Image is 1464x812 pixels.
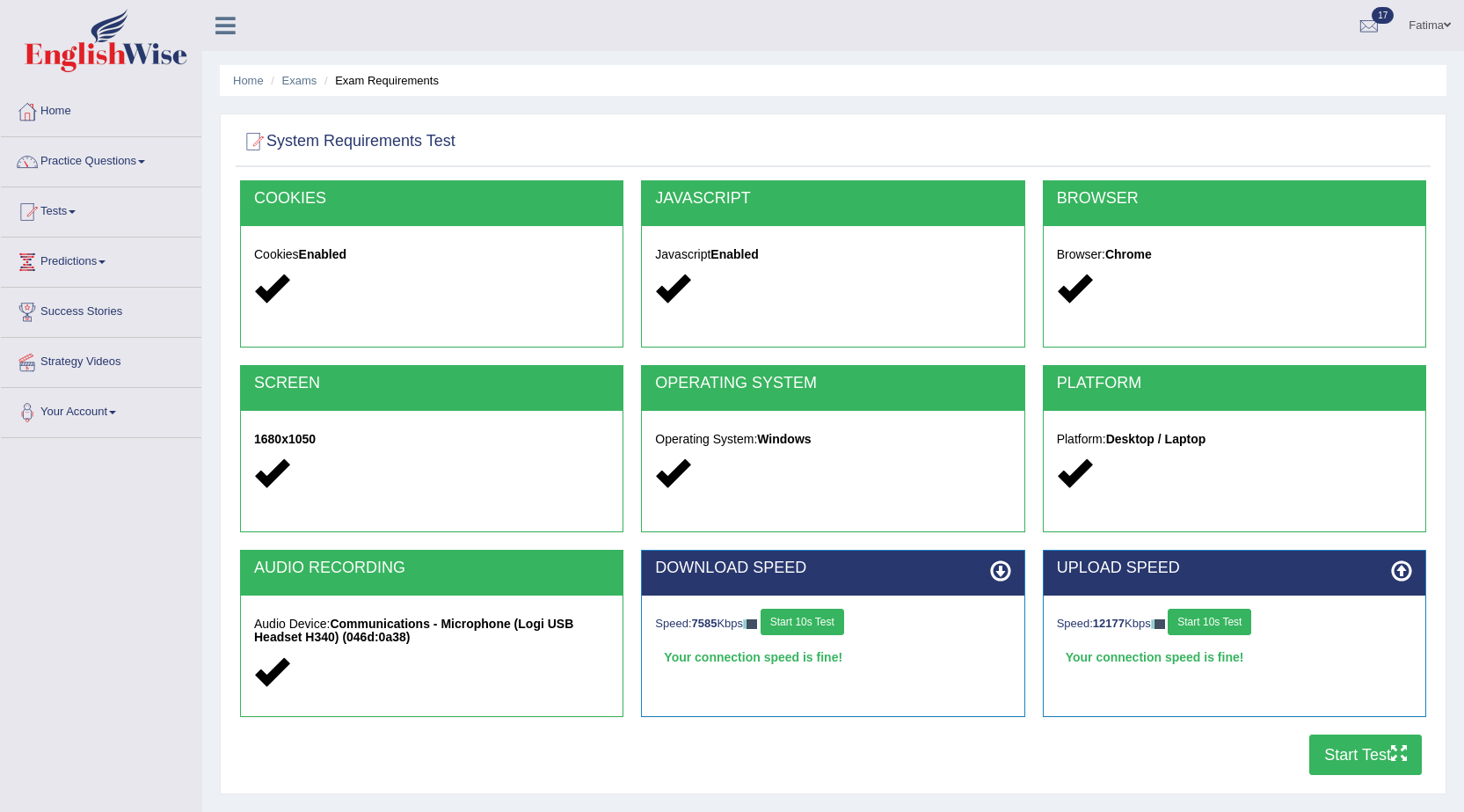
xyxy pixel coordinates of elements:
[254,618,609,645] h5: Audio Device:
[282,74,317,87] a: Exams
[1,87,201,131] a: Home
[655,560,1010,577] h2: DOWNLOAD SPEED
[1168,609,1251,635] button: Start 10s Test
[655,609,1010,640] div: Speed: Kbps
[1,137,201,181] a: Practice Questions
[254,560,609,577] h2: AUDIO RECORDING
[1057,433,1412,446] h5: Platform:
[743,619,757,629] img: ajax-loader-fb-connection.gif
[254,617,573,644] strong: Communications - Microphone (Logi USB Headset H340) (046d:0a38)
[1057,190,1412,208] h2: BROWSER
[299,247,346,261] strong: Enabled
[1057,644,1412,670] div: Your connection speed is fine!
[1,238,201,282] a: Predictions
[1057,248,1412,261] h5: Browser:
[710,247,758,261] strong: Enabled
[655,644,1010,670] div: Your connection speed is fine!
[254,432,316,446] strong: 1680x1050
[655,248,1010,261] h5: Javascript
[655,433,1010,446] h5: Operating System:
[1057,375,1412,392] h2: PLATFORM
[757,432,811,446] strong: Windows
[233,74,264,87] a: Home
[655,190,1010,208] h2: JAVASCRIPT
[1,187,201,231] a: Tests
[1,338,201,382] a: Strategy Videos
[1151,619,1165,629] img: ajax-loader-fb-connection.gif
[761,609,844,635] button: Start 10s Test
[1106,432,1206,446] strong: Desktop / Laptop
[1,288,201,332] a: Success Stories
[254,248,609,261] h5: Cookies
[1105,247,1152,261] strong: Chrome
[254,375,609,392] h2: SCREEN
[240,128,455,155] h2: System Requirements Test
[1093,617,1125,630] strong: 12177
[320,72,439,89] li: Exam Requirements
[254,190,609,208] h2: COOKIES
[655,375,1010,392] h2: OPERATING SYSTEM
[1,388,201,432] a: Your Account
[1309,735,1422,775] button: Start Test
[1057,560,1412,577] h2: UPLOAD SPEED
[1057,609,1412,640] div: Speed: Kbps
[692,617,717,630] strong: 7585
[1372,7,1394,24] span: 17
